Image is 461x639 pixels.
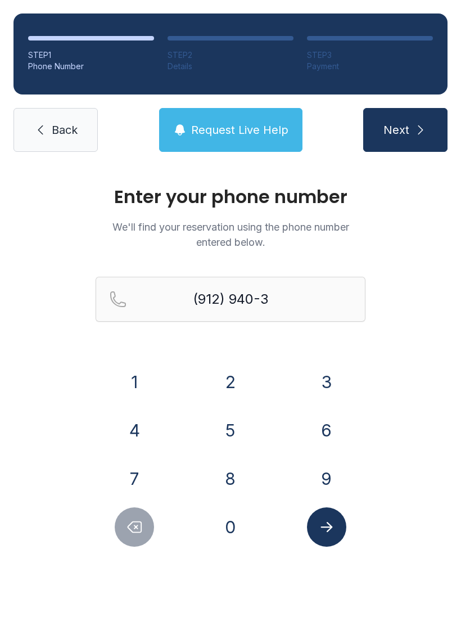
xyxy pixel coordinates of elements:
button: 5 [211,411,250,450]
button: 2 [211,362,250,402]
div: Phone Number [28,61,154,72]
h1: Enter your phone number [96,188,365,206]
button: Delete number [115,507,154,547]
div: Details [168,61,293,72]
span: Request Live Help [191,122,288,138]
div: Payment [307,61,433,72]
span: Next [383,122,409,138]
p: We'll find your reservation using the phone number entered below. [96,219,365,250]
div: STEP 3 [307,49,433,61]
span: Back [52,122,78,138]
div: STEP 2 [168,49,293,61]
button: 1 [115,362,154,402]
input: Reservation phone number [96,277,365,322]
button: 4 [115,411,154,450]
button: 8 [211,459,250,498]
button: Submit lookup form [307,507,346,547]
button: 9 [307,459,346,498]
button: 7 [115,459,154,498]
div: STEP 1 [28,49,154,61]
button: 3 [307,362,346,402]
button: 6 [307,411,346,450]
button: 0 [211,507,250,547]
